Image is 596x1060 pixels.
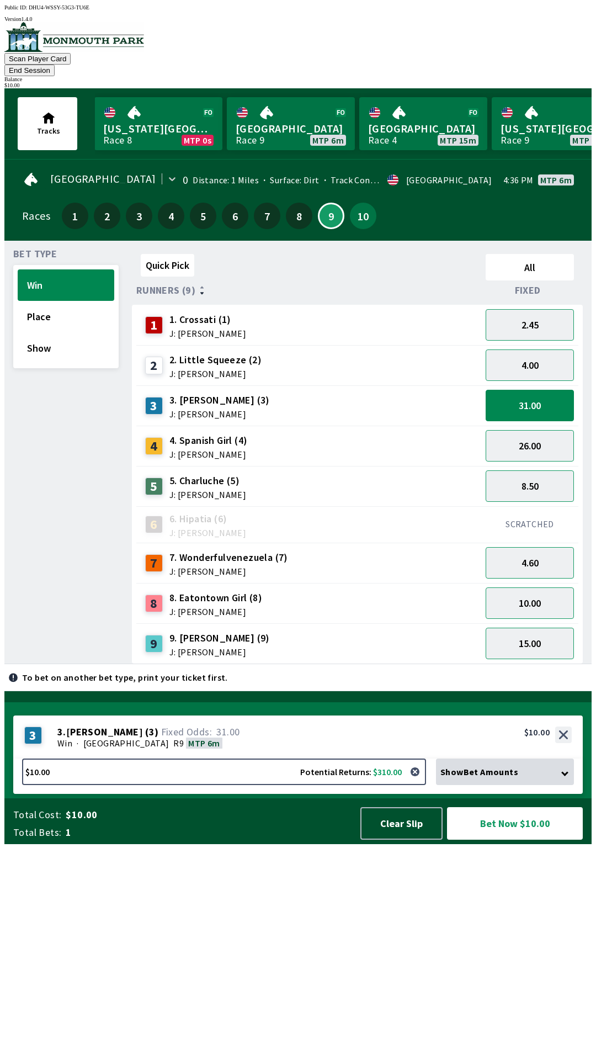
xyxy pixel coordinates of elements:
span: J: [PERSON_NAME] [169,410,270,418]
button: All [486,254,574,280]
button: 2.45 [486,309,574,341]
div: 1 [145,316,163,334]
span: 15.00 [519,637,541,650]
span: 9. [PERSON_NAME] (9) [169,631,270,645]
span: 9 [322,213,340,219]
button: 10.00 [486,587,574,619]
div: Runners (9) [136,285,481,296]
div: SCRATCHED [486,518,574,529]
div: $10.00 [524,727,550,738]
span: [GEOGRAPHIC_DATA] [236,121,346,136]
div: Balance [4,76,592,82]
span: Track Condition: Firm [320,174,417,185]
span: 26.00 [519,439,541,452]
button: 4.00 [486,349,574,381]
button: 7 [254,203,280,229]
span: 6 [225,212,246,220]
button: 8.50 [486,470,574,502]
span: Bet Type [13,250,57,258]
span: Win [57,738,72,749]
span: Fixed [515,286,541,295]
div: $ 10.00 [4,82,592,88]
span: $10.00 [66,808,350,821]
div: 6 [145,516,163,533]
button: 1 [62,203,88,229]
img: venue logo [4,22,144,52]
div: 2 [145,357,163,374]
span: ( 3 ) [145,727,158,738]
span: Total Cost: [13,808,61,821]
button: 8 [286,203,312,229]
div: Race 9 [501,136,529,145]
button: Scan Player Card [4,53,71,65]
a: [GEOGRAPHIC_DATA]Race 9MTP 6m [227,97,355,150]
span: Quick Pick [146,259,189,272]
a: [US_STATE][GEOGRAPHIC_DATA]Race 8MTP 0s [94,97,222,150]
button: 3 [126,203,152,229]
span: 10.00 [519,597,541,609]
div: Public ID: [4,4,592,10]
div: 4 [145,437,163,455]
div: 3 [24,727,42,744]
span: MTP 6m [540,176,572,184]
span: 31.00 [216,725,240,738]
span: [GEOGRAPHIC_DATA] [50,174,156,183]
p: To bet on another bet type, print your ticket first. [22,673,228,682]
button: 5 [190,203,216,229]
span: 1. Crossati (1) [169,312,246,327]
span: 4.60 [521,556,539,569]
span: 7 [257,212,278,220]
span: [GEOGRAPHIC_DATA] [368,121,478,136]
button: Clear Slip [360,807,443,840]
span: 4:36 PM [503,176,534,184]
span: 8 [289,212,310,220]
div: 7 [145,554,163,572]
span: 2.45 [521,319,539,331]
button: 6 [222,203,248,229]
span: 5 [193,212,214,220]
button: 4 [158,203,184,229]
span: Runners (9) [136,286,195,295]
div: Races [22,211,50,220]
button: Tracks [18,97,77,150]
span: MTP 6m [188,738,220,749]
div: 3 [145,397,163,415]
button: 4.60 [486,547,574,579]
span: J: [PERSON_NAME] [169,329,246,338]
div: Race 9 [236,136,264,145]
span: 5. Charluche (5) [169,474,246,488]
span: J: [PERSON_NAME] [169,450,248,459]
button: 15.00 [486,628,574,659]
span: Clear Slip [370,817,433,830]
span: 4 [161,212,182,220]
button: Win [18,269,114,301]
span: Show Bet Amounts [440,766,518,777]
span: J: [PERSON_NAME] [169,490,246,499]
span: 2 [97,212,118,220]
span: 8. Eatontown Girl (8) [169,591,262,605]
button: Bet Now $10.00 [447,807,583,840]
span: 7. Wonderfulvenezuela (7) [169,550,288,565]
span: All [491,261,569,274]
a: [GEOGRAPHIC_DATA]Race 4MTP 15m [359,97,487,150]
span: DHU4-WSSY-53G3-TU6E [29,4,89,10]
div: 0 [183,176,188,184]
span: R9 [173,738,184,749]
span: MTP 0s [184,136,211,145]
span: 3 . [57,727,66,738]
span: 3. [PERSON_NAME] (3) [169,393,270,407]
div: 5 [145,478,163,495]
span: 4. Spanish Girl (4) [169,433,248,448]
span: Tracks [37,126,60,136]
span: Total Bets: [13,826,61,839]
span: 1 [65,212,86,220]
span: 1 [66,826,350,839]
span: Bet Now $10.00 [456,817,573,830]
div: [GEOGRAPHIC_DATA] [406,176,492,184]
span: Win [27,279,105,291]
span: J: [PERSON_NAME] [169,528,246,537]
button: 31.00 [486,390,574,421]
span: 31.00 [519,399,541,412]
div: 8 [145,595,163,612]
div: Fixed [481,285,578,296]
